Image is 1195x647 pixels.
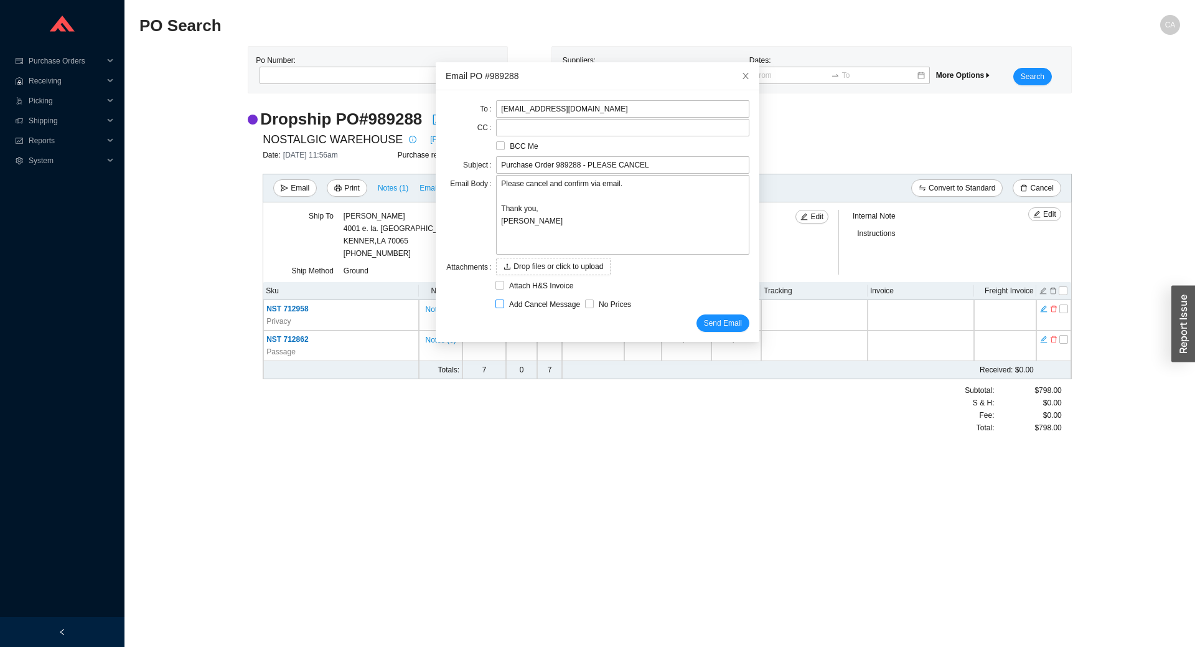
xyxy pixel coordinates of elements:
[984,72,991,79] span: caret-right
[504,263,511,272] span: upload
[281,184,288,193] span: send
[800,213,808,222] span: edit
[1165,15,1176,35] span: CA
[496,258,611,275] button: uploadDrop files or click to upload
[1021,70,1044,83] span: Search
[403,131,420,148] button: info-circle
[398,151,447,159] span: Purchase rep:
[1049,303,1058,312] button: delete
[974,282,1036,300] th: Freight Invoice
[377,181,409,190] button: Notes (1)
[291,267,333,275] span: Ship Method
[273,179,317,197] button: sendEmail
[696,314,749,332] button: Send Email
[344,267,368,275] span: Ground
[266,285,416,297] div: Sku
[704,317,742,329] span: Send Email
[59,628,66,636] span: left
[761,282,868,300] th: Tracking
[344,210,458,247] div: [PERSON_NAME] 4001 e. la. [GEOGRAPHIC_DATA] KENNER , LA 70065
[425,334,456,346] span: Notes ( 0 )
[936,71,991,80] span: More Options
[425,303,456,316] span: Notes ( 0 )
[378,182,408,194] span: Notes ( 1 )
[1050,335,1057,344] span: delete
[1013,179,1061,197] button: deleteCancel
[506,331,537,361] td: 0
[424,333,456,342] button: Notes (0)
[266,315,291,328] span: Privacy
[327,179,367,197] button: printerPrint
[450,175,496,192] label: Email Body
[995,384,1062,397] div: $798.00
[1050,305,1057,313] span: delete
[139,15,920,37] h2: PO Search
[15,157,24,164] span: setting
[29,111,103,131] span: Shipping
[560,54,746,85] div: Suppliers:
[424,303,456,311] button: Notes (0)
[1049,334,1058,342] button: delete
[263,130,403,149] span: NOSTALGIC WAREHOUSE
[1040,305,1047,313] span: edit
[15,57,24,65] span: credit-card
[965,384,994,397] span: Subtotal:
[842,69,916,82] input: To
[29,151,103,171] span: System
[462,361,506,379] td: 7
[1030,182,1053,194] span: Cancel
[260,108,422,130] h2: Dropship PO # 989288
[266,335,308,344] span: NST 712862
[973,397,995,409] span: S & H:
[506,361,537,379] td: 0
[263,151,283,159] span: Date:
[853,212,896,220] span: Internal Note
[1013,68,1052,85] button: Search
[624,361,1036,379] td: $0.00
[662,331,711,361] td: $114.00
[256,54,439,85] div: Po Number:
[741,72,750,80] span: close
[537,331,562,361] td: 3
[505,140,543,153] span: BCC Me
[1033,210,1041,219] span: edit
[29,91,103,111] span: Picking
[419,179,474,197] button: Email history (1)
[831,71,840,80] span: to
[29,51,103,71] span: Purchase Orders
[266,346,296,358] span: Passage
[291,182,309,194] span: Email
[446,69,749,83] div: Email PO #989288
[477,119,497,136] label: CC
[1028,207,1061,221] button: editEdit
[1040,335,1047,344] span: edit
[979,409,994,422] span: Fee :
[594,298,636,311] span: No Prices
[624,331,662,361] td: 0.475
[1020,184,1028,193] span: delete
[432,115,442,125] span: file-pdf
[1043,409,1062,422] span: $0.00
[537,361,562,379] td: 7
[438,366,459,374] span: Totals:
[283,151,338,159] span: [DATE] 11:56am
[980,366,1013,374] span: Received:
[746,54,933,85] div: Dates:
[1049,285,1057,294] button: delete
[419,182,474,194] span: Email history (1)
[1039,303,1048,312] button: edit
[754,69,828,82] input: From
[1039,285,1047,294] button: edit
[463,156,496,174] label: Subject
[1039,334,1048,342] button: edit
[430,133,497,146] a: [PHONE_NUMBER]
[868,282,974,300] th: Invoice
[795,210,828,224] button: editEdit
[732,62,759,90] button: Close
[919,184,926,193] span: swap
[504,280,578,292] span: Attach H&S Invoice
[29,131,103,151] span: Reports
[344,210,458,260] div: [PHONE_NUMBER]
[309,212,334,220] span: Ship To
[929,182,995,194] span: Convert to Standard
